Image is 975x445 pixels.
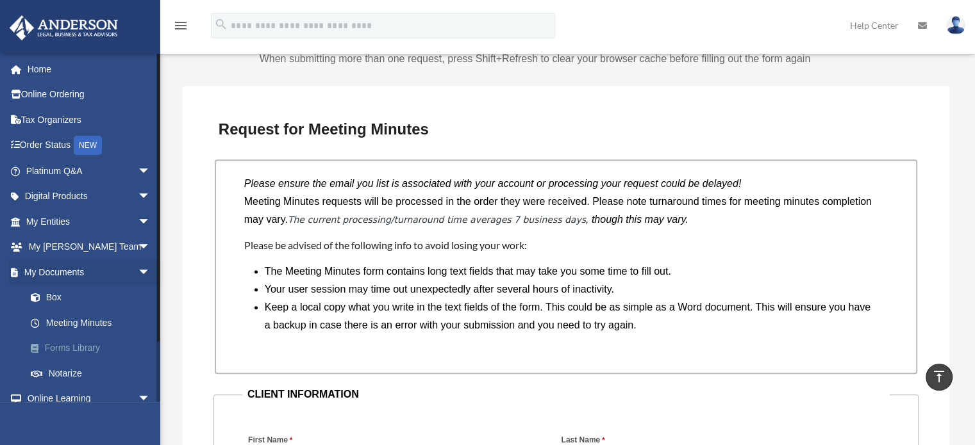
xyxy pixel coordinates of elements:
[9,82,170,108] a: Online Ordering
[926,364,953,391] a: vertical_align_top
[74,136,102,155] div: NEW
[946,16,965,35] img: User Pic
[244,193,888,229] p: Meeting Minutes requests will be processed in the order they were received. Please note turnaroun...
[18,360,170,386] a: Notarize
[265,298,878,334] li: Keep a local copy what you write in the text fields of the form. This could be as simple as a Wor...
[138,386,163,412] span: arrow_drop_down
[9,158,170,184] a: Platinum Q&Aarrow_drop_down
[244,178,742,189] i: Please ensure the email you list is associated with your account or processing your request could...
[9,184,170,209] a: Digital Productsarrow_drop_down
[6,15,122,40] img: Anderson Advisors Platinum Portal
[18,285,170,311] a: Box
[931,369,947,384] i: vertical_align_top
[260,50,873,68] p: When submitting more than one request, press Shift+Refresh to clear your browser cache before fil...
[9,259,170,285] a: My Documentsarrow_drop_down
[173,18,188,33] i: menu
[9,107,170,133] a: Tax Organizers
[214,17,228,31] i: search
[265,263,878,280] li: The Meeting Minutes form contains long text fields that may take you some time to fill out.
[9,209,170,234] a: My Entitiesarrow_drop_down
[9,234,170,260] a: My [PERSON_NAME] Teamarrow_drop_down
[9,56,170,82] a: Home
[18,310,163,336] a: Meeting Minutes
[18,336,170,361] a: Forms Library
[138,234,163,261] span: arrow_drop_down
[586,214,688,225] i: , though this may vary.
[288,214,586,225] em: The current processing/turnaround time averages 7 business days
[265,280,878,298] li: Your user session may time out unexpectedly after several hours of inactivity.
[242,385,890,403] legend: CLIENT INFORMATION
[138,158,163,184] span: arrow_drop_down
[9,386,170,412] a: Online Learningarrow_drop_down
[244,238,888,252] h4: Please be advised of the following info to avoid losing your work:
[138,184,163,210] span: arrow_drop_down
[138,209,163,235] span: arrow_drop_down
[9,133,170,159] a: Order StatusNEW
[138,259,163,286] span: arrow_drop_down
[173,22,188,33] a: menu
[213,116,919,143] h3: Request for Meeting Minutes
